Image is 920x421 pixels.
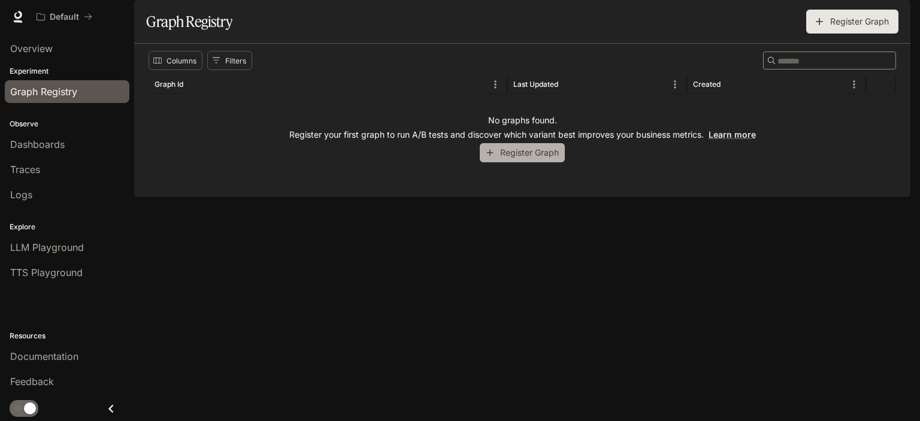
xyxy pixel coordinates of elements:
button: Menu [486,75,504,93]
div: Search [763,52,896,69]
button: Sort [184,75,202,93]
p: Default [50,12,79,22]
div: Last Updated [513,80,558,89]
button: Show filters [207,51,252,70]
button: Register Graph [806,10,898,34]
button: All workspaces [31,5,98,29]
button: Menu [666,75,684,93]
button: Register Graph [480,143,565,163]
button: Sort [559,75,577,93]
div: Created [693,80,721,89]
div: Graph Id [155,80,183,89]
button: Sort [722,75,740,93]
h1: Graph Registry [146,10,232,34]
p: No graphs found. [488,114,557,126]
button: Select columns [149,51,202,70]
button: Menu [845,75,863,93]
a: Learn more [709,129,756,140]
p: Register your first graph to run A/B tests and discover which variant best improves your business... [289,129,756,141]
